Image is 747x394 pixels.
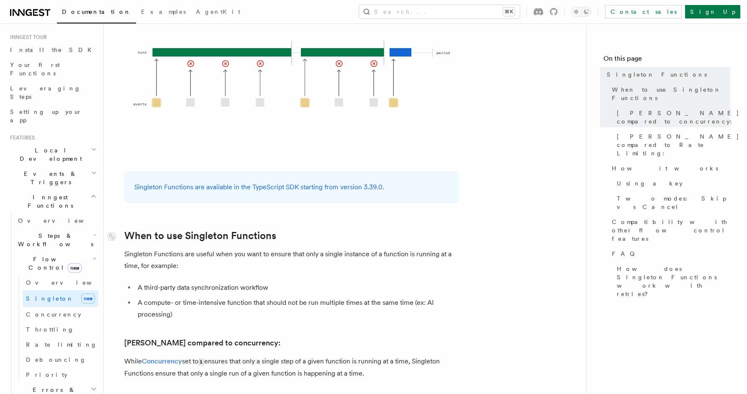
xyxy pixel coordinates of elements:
[612,164,718,173] span: How it works
[15,228,98,252] button: Steps & Workflows
[26,279,112,286] span: Overview
[26,371,67,378] span: Priority
[124,355,459,379] p: While set to ensures that only a single step of a given function is running at a time, Singleton ...
[26,295,74,302] span: Singleton
[608,214,730,246] a: Compatibility with other flow control features
[141,8,186,15] span: Examples
[7,134,35,141] span: Features
[608,161,730,176] a: How it works
[603,67,730,82] a: Singleton Functions
[10,62,60,77] span: Your first Functions
[7,104,98,128] a: Setting up your app
[26,356,86,363] span: Debouncing
[7,57,98,81] a: Your first Functions
[614,176,730,191] a: Using a key
[15,255,92,272] span: Flow Control
[7,170,91,186] span: Events & Triggers
[614,261,730,301] a: How does Singleton Functions work with retries?
[617,109,739,126] span: [PERSON_NAME] compared to concurrency:
[191,3,245,23] a: AgentKit
[612,218,730,243] span: Compatibility with other flow control features
[15,213,98,228] a: Overview
[57,3,136,23] a: Documentation
[7,81,98,104] a: Leveraging Steps
[7,143,98,166] button: Local Development
[15,252,98,275] button: Flow Controlnew
[7,190,98,213] button: Inngest Functions
[10,85,81,100] span: Leveraging Steps
[26,311,81,318] span: Concurrency
[23,290,98,307] a: Singletonnew
[617,179,683,188] span: Using a key
[617,265,730,298] span: How does Singleton Functions work with retries?
[23,307,98,322] a: Concurrency
[15,232,93,248] span: Steps & Workflows
[617,194,730,211] span: Two modes: Skip vs Cancel
[7,42,98,57] a: Install the SDK
[124,230,276,242] a: When to use Singleton Functions
[7,146,91,163] span: Local Development
[68,263,82,273] span: new
[605,5,682,18] a: Contact sales
[18,217,104,224] span: Overview
[685,5,740,18] a: Sign Up
[10,108,82,124] span: Setting up your app
[608,82,730,106] a: When to use Singleton Functions
[7,34,47,41] span: Inngest tour
[124,248,459,272] p: Singleton Functions are useful when you want to ensure that only a single instance of a function ...
[23,322,98,337] a: Throttling
[607,70,707,79] span: Singleton Functions
[198,358,204,366] code: 1
[136,3,191,23] a: Examples
[134,181,449,193] p: Singleton Functions are available in the TypeScript SDK starting from version 3.39.0.
[23,352,98,367] a: Debouncing
[23,337,98,352] a: Rate limiting
[614,106,730,129] a: [PERSON_NAME] compared to concurrency:
[196,8,240,15] span: AgentKit
[571,7,591,17] button: Toggle dark mode
[15,275,98,382] div: Flow Controlnew
[26,341,97,348] span: Rate limiting
[7,166,98,190] button: Events & Triggers
[614,191,730,214] a: Two modes: Skip vs Cancel
[612,85,730,102] span: When to use Singleton Functions
[614,129,730,161] a: [PERSON_NAME] compared to Rate Limiting:
[142,357,182,365] a: Concurrency
[62,8,131,15] span: Documentation
[603,54,730,67] h4: On this page
[359,5,520,18] button: Search...⌘K
[124,337,280,349] a: [PERSON_NAME] compared to concurrency:
[617,132,739,157] span: [PERSON_NAME] compared to Rate Limiting:
[608,246,730,261] a: FAQ
[23,367,98,382] a: Priority
[26,326,74,333] span: Throttling
[23,275,98,290] a: Overview
[81,294,95,304] span: new
[135,282,459,294] li: A third-party data synchronization workflow
[503,8,515,16] kbd: ⌘K
[7,193,90,210] span: Inngest Functions
[10,46,97,53] span: Install the SDK
[135,297,459,320] li: A compute- or time-intensive function that should not be run multiple times at the same time (ex:...
[612,250,639,258] span: FAQ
